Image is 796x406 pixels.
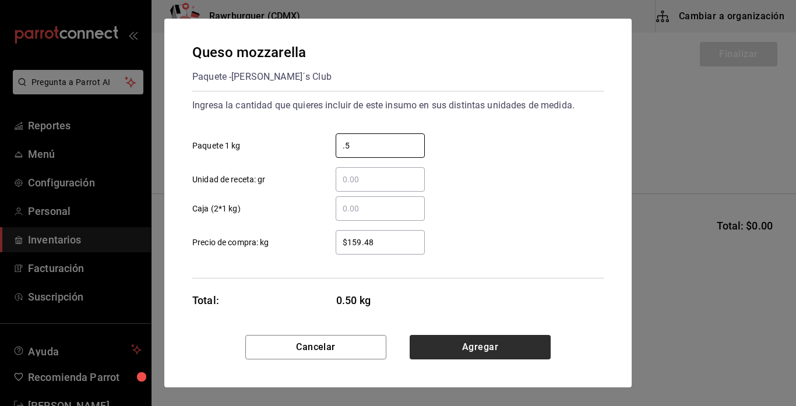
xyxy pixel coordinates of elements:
button: Agregar [410,335,551,359]
div: Paquete - [PERSON_NAME]´s Club [192,68,332,86]
span: 0.50 kg [336,292,425,308]
span: Precio de compra: kg [192,236,269,249]
input: Paquete 1 kg [336,139,425,153]
span: Caja (2*1 kg) [192,203,241,215]
div: Total: [192,292,219,308]
div: Ingresa la cantidad que quieres incluir de este insumo en sus distintas unidades de medida. [192,96,604,115]
input: Unidad de receta: gr [336,172,425,186]
span: Unidad de receta: gr [192,174,266,186]
button: Cancelar [245,335,386,359]
input: Precio de compra: kg [336,235,425,249]
span: Paquete 1 kg [192,140,241,152]
div: Queso mozzarella [192,42,332,63]
input: Caja (2*1 kg) [336,202,425,216]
